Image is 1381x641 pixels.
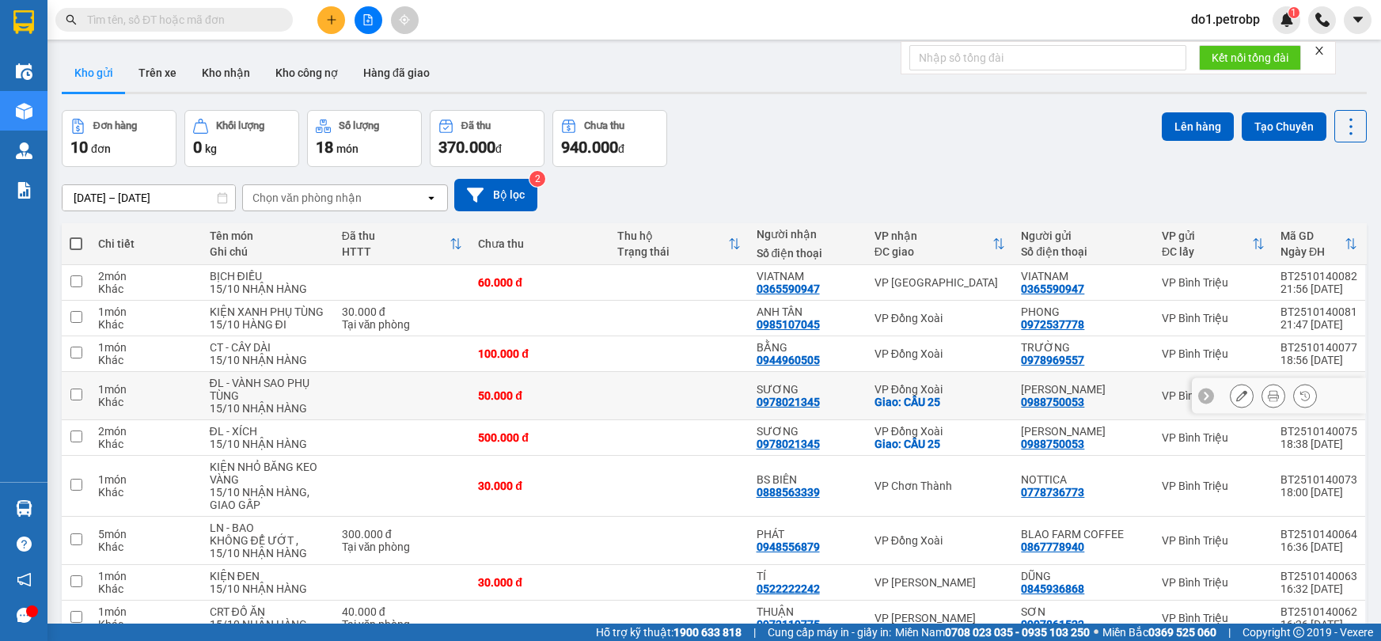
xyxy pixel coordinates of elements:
[189,54,263,92] button: Kho nhận
[1021,582,1084,595] div: 0845936868
[753,624,756,641] span: |
[1280,283,1357,295] div: 21:56 [DATE]
[93,120,137,131] div: Đơn hàng
[757,270,859,283] div: VIATNAM
[210,283,326,295] div: 15/10 NHẬN HÀNG
[909,45,1186,70] input: Nhập số tổng đài
[1162,229,1252,242] div: VP gửi
[210,534,326,559] div: KHÔNG ĐỂ ƯỚT , 15/10 NHẬN HÀNG
[425,192,438,204] svg: open
[1021,229,1146,242] div: Người gửi
[757,605,859,618] div: THUẬN
[1021,438,1084,450] div: 0988750053
[1021,318,1084,331] div: 0972537778
[98,425,194,438] div: 2 món
[757,383,859,396] div: SƯƠNG
[875,312,1006,324] div: VP Đồng Xoài
[98,570,194,582] div: 1 món
[1280,438,1357,450] div: 18:38 [DATE]
[596,624,742,641] span: Hỗ trợ kỹ thuật:
[757,618,820,631] div: 0972119775
[216,120,264,131] div: Khối lượng
[307,110,422,167] button: Số lượng18món
[1212,49,1288,66] span: Kết nối tổng đài
[768,624,891,641] span: Cung cấp máy in - giấy in:
[210,618,326,631] div: 15/10 NHẬN HÀNG
[1228,624,1231,641] span: |
[875,245,993,258] div: ĐC giao
[875,347,1006,360] div: VP Đồng Xoài
[210,270,326,283] div: BỊCH ĐIỀU
[17,608,32,623] span: message
[757,283,820,295] div: 0365590947
[210,582,326,595] div: 15/10 NHẬN HÀNG
[1162,480,1265,492] div: VP Bình Triệu
[62,110,176,167] button: Đơn hàng10đơn
[1162,245,1252,258] div: ĐC lấy
[1280,305,1357,318] div: BT2510140081
[336,142,359,155] span: món
[1273,223,1365,265] th: Toggle SortBy
[210,438,326,450] div: 15/10 NHẬN HÀNG
[1021,540,1084,553] div: 0867778940
[1280,318,1357,331] div: 21:47 [DATE]
[1280,354,1357,366] div: 18:56 [DATE]
[342,245,450,258] div: HTTT
[210,486,326,511] div: 15/10 NHẬN HÀNG, GIAO GẤP
[210,377,326,402] div: ĐL - VÀNH SAO PHỤ TÙNG
[1178,9,1273,29] span: do1.petrobp
[757,396,820,408] div: 0978021345
[184,110,299,167] button: Khối lượng0kg
[98,396,194,408] div: Khác
[98,528,194,540] div: 5 món
[98,605,194,618] div: 1 món
[875,276,1006,289] div: VP [GEOGRAPHIC_DATA]
[1021,396,1084,408] div: 0988750053
[757,228,859,241] div: Người nhận
[210,570,326,582] div: KIỆN ĐEN
[1021,305,1146,318] div: PHONG
[351,54,442,92] button: Hàng đã giao
[617,229,728,242] div: Thu hộ
[1021,341,1146,354] div: TRƯỜNG
[13,10,34,34] img: logo-vxr
[1021,245,1146,258] div: Số điện thoại
[1280,341,1357,354] div: BT2510140077
[98,618,194,631] div: Khác
[757,473,859,486] div: BS BIÊN
[126,54,189,92] button: Trên xe
[210,522,326,534] div: LN - BAO
[478,431,601,444] div: 500.000 đ
[495,142,502,155] span: đ
[210,425,326,438] div: ĐL - XÍCH
[98,540,194,553] div: Khác
[1280,13,1294,27] img: icon-new-feature
[529,171,545,187] sup: 2
[618,142,624,155] span: đ
[1280,570,1357,582] div: BT2510140063
[561,138,618,157] span: 940.000
[87,11,274,28] input: Tìm tên, số ĐT hoặc mã đơn
[210,245,326,258] div: Ghi chú
[210,402,326,415] div: 15/10 NHẬN HÀNG
[1148,626,1216,639] strong: 0369 525 060
[98,354,194,366] div: Khác
[339,120,379,131] div: Số lượng
[98,473,194,486] div: 1 món
[478,576,601,589] div: 30.000 đ
[342,305,463,318] div: 30.000 đ
[757,540,820,553] div: 0948556879
[355,6,382,34] button: file-add
[617,245,728,258] div: Trạng thái
[1162,576,1265,589] div: VP Bình Triệu
[1314,45,1325,56] span: close
[210,229,326,242] div: Tên món
[478,389,601,402] div: 50.000 đ
[478,347,601,360] div: 100.000 đ
[875,425,1006,438] div: VP Đồng Xoài
[210,605,326,618] div: CRT ĐỒ ĂN
[1280,245,1345,258] div: Ngày ĐH
[1280,473,1357,486] div: BT2510140073
[757,528,859,540] div: PHÁT
[17,572,32,587] span: notification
